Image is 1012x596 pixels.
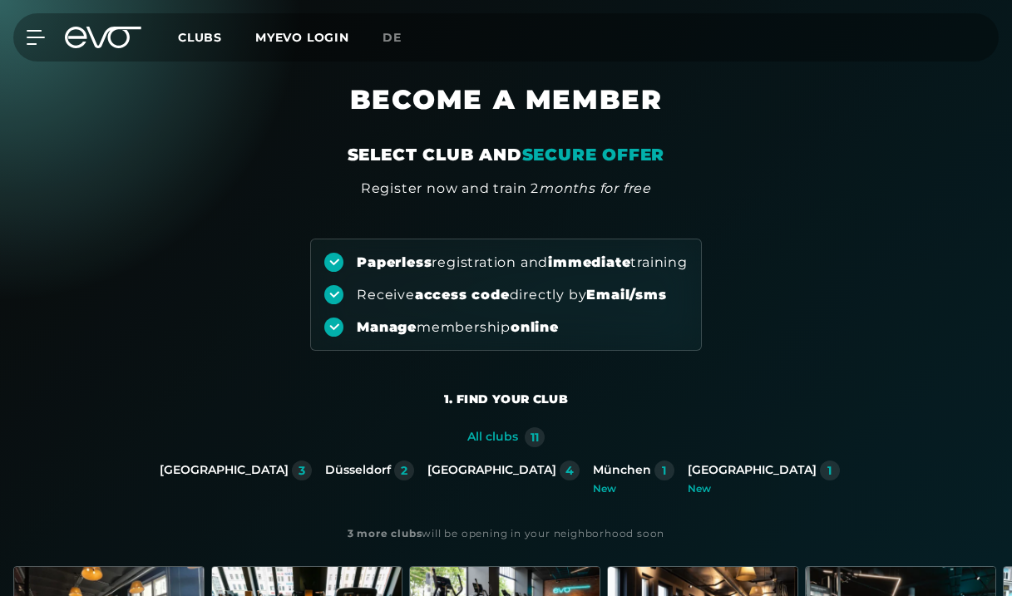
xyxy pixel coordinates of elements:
h1: BECOME A MEMBER [124,83,889,143]
div: membership [357,318,559,337]
em: SECURE OFFER [522,145,665,165]
span: de [383,30,402,45]
div: 1 [662,465,666,476]
div: 3 [299,465,305,476]
div: Receive directly by [357,286,666,304]
strong: immediate [548,254,630,270]
div: [GEOGRAPHIC_DATA] [160,463,289,478]
strong: Paperless [357,254,432,270]
strong: Email/sms [586,287,666,303]
strong: 3 more clubs [348,527,422,539]
div: Register now and train 2 [361,179,651,199]
div: 4 [565,465,574,476]
strong: access code [415,287,510,303]
div: München [593,463,651,478]
div: registration and training [357,254,688,272]
div: 1 [827,465,832,476]
a: MYEVO LOGIN [255,30,349,45]
em: months for free [539,180,651,196]
div: 11 [531,431,539,443]
div: [GEOGRAPHIC_DATA] [688,463,817,478]
a: de [383,28,422,47]
div: [GEOGRAPHIC_DATA] [427,463,556,478]
div: 1. Find your club [444,391,568,407]
span: Clubs [178,30,222,45]
div: Düsseldorf [325,463,391,478]
strong: Manage [357,319,417,335]
div: All clubs [467,430,518,445]
div: New [593,484,674,494]
strong: online [511,319,559,335]
div: New [688,484,840,494]
div: 2 [401,465,407,476]
div: SELECT CLUB AND [348,143,665,166]
a: Clubs [178,29,255,45]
